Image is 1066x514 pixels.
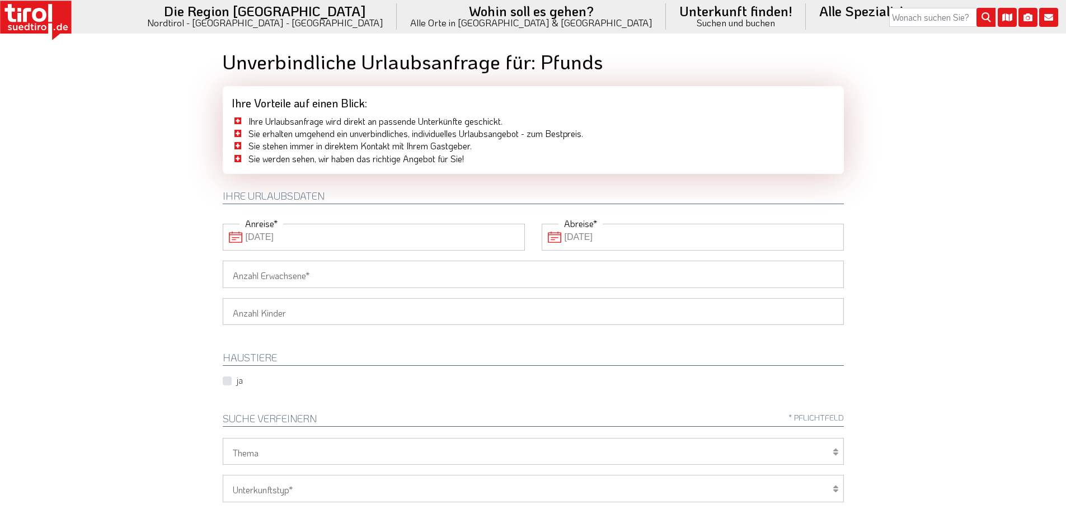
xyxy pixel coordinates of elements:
[889,8,995,27] input: Wonach suchen Sie?
[232,140,835,152] li: Sie stehen immer in direktem Kontakt mit Ihrem Gastgeber.
[232,153,835,165] li: Sie werden sehen, wir haben das richtige Angebot für Sie!
[223,86,844,115] div: Ihre Vorteile auf einen Blick:
[998,8,1017,27] i: Karte öffnen
[236,374,243,386] label: ja
[147,18,383,27] small: Nordtirol - [GEOGRAPHIC_DATA] - [GEOGRAPHIC_DATA]
[788,413,844,422] span: * Pflichtfeld
[1018,8,1037,27] i: Fotogalerie
[232,115,835,128] li: Ihre Urlaubsanfrage wird direkt an passende Unterkünfte geschickt.
[223,413,844,427] h2: Suche verfeinern
[232,128,835,140] li: Sie erhalten umgehend ein unverbindliches, individuelles Urlaubsangebot - zum Bestpreis.
[223,352,844,366] h2: HAUSTIERE
[223,191,844,204] h2: Ihre Urlaubsdaten
[679,18,792,27] small: Suchen und buchen
[1039,8,1058,27] i: Kontakt
[410,18,652,27] small: Alle Orte in [GEOGRAPHIC_DATA] & [GEOGRAPHIC_DATA]
[223,50,844,73] h1: Unverbindliche Urlaubsanfrage für: Pfunds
